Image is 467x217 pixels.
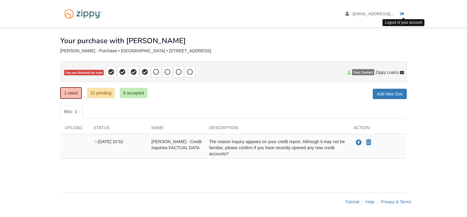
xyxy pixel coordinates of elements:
span: Your Contact [352,69,374,75]
a: Tutorial [345,199,359,204]
span: delayred@yahoo.com [353,12,422,16]
div: [PERSON_NAME] - Purchase • [GEOGRAPHIC_DATA] • [STREET_ADDRESS] [60,48,407,53]
span: [PERSON_NAME] - Credit Inquiries FACTUAL DATA [151,139,202,150]
span: 1 [73,109,80,115]
img: Logo [60,6,106,22]
a: edit profile [345,12,422,18]
div: The reason inquiry appears on your credit report. Although it may not be familiar, please confirm... [205,139,349,157]
a: Add New Doc [373,89,407,99]
div: Status [89,125,147,134]
span: Zippy Loans [375,69,399,75]
a: Privacy & Terms [381,199,411,204]
span: [DATE] 10:52 [94,139,123,144]
a: Log out [400,12,407,18]
a: 9 accepted [120,88,147,98]
h1: Your purchase with [PERSON_NAME] [60,37,186,45]
div: Action [349,125,407,134]
div: Logout of your account [382,19,424,26]
div: Description [205,125,349,134]
div: Name [147,125,205,134]
a: Misc [60,105,83,119]
span: You are finished for now [64,70,104,76]
a: 1 owed [60,87,82,99]
a: 31 pending [87,88,115,98]
a: Help [365,199,374,204]
button: Declare Susan Morrison - Credit Inquiries FACTUAL DATA not applicable [365,139,372,146]
button: Upload Susan Morrison - Credit Inquiries FACTUAL DATA [355,139,362,146]
div: Upload [60,125,89,134]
